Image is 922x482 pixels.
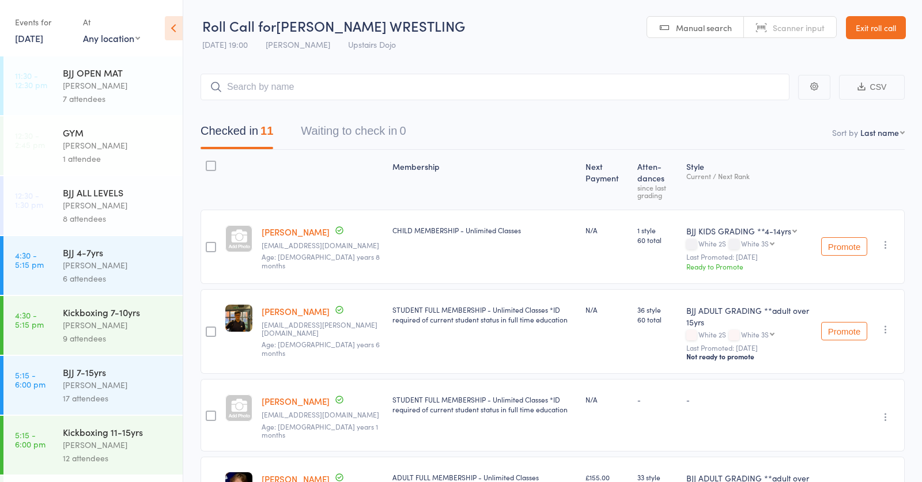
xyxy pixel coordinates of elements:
a: 11:30 -12:30 pmBJJ OPEN MAT[PERSON_NAME]7 attendees [3,56,183,115]
div: BJJ 7-15yrs [63,366,173,378]
div: Membership [388,155,581,204]
div: [PERSON_NAME] [63,79,173,92]
a: [PERSON_NAME] [262,305,330,317]
button: Checked in11 [201,119,273,149]
time: 12:30 - 1:30 pm [15,191,43,209]
button: Promote [821,322,867,340]
div: 7 attendees [63,92,173,105]
time: 11:30 - 12:30 pm [15,71,47,89]
div: [PERSON_NAME] [63,199,173,212]
div: BJJ 4-7yrs [63,246,173,259]
div: 6 attendees [63,272,173,285]
div: - [686,394,812,404]
button: Promote [821,237,867,256]
span: 33 style [637,472,678,482]
div: [PERSON_NAME] [63,318,173,332]
span: Roll Call for [202,16,276,35]
a: 5:15 -6:00 pmKickboxing 11-15yrs[PERSON_NAME]12 attendees [3,416,183,475]
div: Events for [15,13,71,32]
div: At [83,13,140,32]
div: Any location [83,32,140,44]
label: Sort by [832,127,858,138]
div: CHILD MEMBERSHIP - Unlimited Classes [392,225,577,235]
div: 17 attendees [63,392,173,405]
div: Kickboxing 7-10yrs [63,306,173,318]
div: Last name [860,127,899,138]
span: 60 total [637,235,678,245]
div: 12 attendees [63,451,173,465]
span: [PERSON_NAME] [266,39,330,50]
div: N/A [585,225,628,235]
div: 0 [399,124,406,137]
span: Scanner input [773,22,825,33]
a: [PERSON_NAME] [262,226,330,238]
a: 12:30 -1:30 pmBJJ ALL LEVELS[PERSON_NAME]8 attendees [3,176,183,235]
time: 12:30 - 2:45 pm [15,131,45,149]
small: rubinachughtai@yahoo.com [262,411,383,419]
a: [PERSON_NAME] [262,395,330,407]
small: Last Promoted: [DATE] [686,344,812,352]
div: [PERSON_NAME] [63,378,173,392]
a: 4:30 -5:15 pmBJJ 4-7yrs[PERSON_NAME]6 attendees [3,236,183,295]
span: 36 style [637,305,678,314]
div: Next Payment [581,155,632,204]
small: Ilyas.Barikzai@gmail.com [262,321,383,337]
div: Ready to Promote [686,261,812,271]
div: [PERSON_NAME] [63,438,173,451]
span: Age: [DEMOGRAPHIC_DATA] years 1 months [262,422,378,439]
div: Not ready to promote [686,352,812,361]
div: STUDENT FULL MEMBERSHIP - Unlimited Classes *ID required of current student status in full time e... [392,305,577,324]
button: CSV [839,75,905,100]
span: [DATE] 19:00 [202,39,248,50]
div: Atten­dances [633,155,682,204]
div: White 3S [741,240,769,247]
div: STUDENT FULL MEMBERSHIP - Unlimited Classes *ID required of current student status in full time e... [392,394,577,414]
div: BJJ ADULT GRADING **adult over 15yrs [686,305,812,328]
div: Kickboxing 11-15yrs [63,426,173,438]
div: White 2S [686,331,812,340]
span: Upstairs Dojo [348,39,396,50]
div: 9 attendees [63,332,173,345]
time: 4:30 - 5:15 pm [15,310,44,329]
a: Exit roll call [846,16,906,39]
span: [PERSON_NAME] WRESTLING [276,16,465,35]
div: [PERSON_NAME] [63,259,173,272]
small: zelimtat85@gmail.com [262,241,383,249]
time: 5:15 - 6:00 pm [15,430,46,449]
span: 1 style [637,225,678,235]
div: 1 attendee [63,152,173,165]
div: BJJ KIDS GRADING **4-14yrs [686,225,791,237]
div: 11 [260,124,273,137]
span: 60 total [637,314,678,324]
div: N/A [585,394,628,404]
div: GYM [63,126,173,139]
div: BJJ OPEN MAT [63,66,173,79]
div: 8 attendees [63,212,173,225]
div: BJJ ALL LEVELS [63,186,173,199]
span: Age: [DEMOGRAPHIC_DATA] years 8 months [262,252,380,270]
a: 5:15 -6:00 pmBJJ 7-15yrs[PERSON_NAME]17 attendees [3,356,183,415]
div: - [637,394,678,404]
small: Last Promoted: [DATE] [686,253,812,261]
a: 12:30 -2:45 pmGYM[PERSON_NAME]1 attendee [3,116,183,175]
a: [DATE] [15,32,43,44]
div: Current / Next Rank [686,172,812,180]
div: N/A [585,305,628,314]
time: 5:15 - 6:00 pm [15,370,46,389]
div: [PERSON_NAME] [63,139,173,152]
input: Search by name [201,74,789,100]
img: image1723221534.png [225,305,252,332]
div: Style [682,155,817,204]
time: 4:30 - 5:15 pm [15,251,44,269]
span: Manual search [676,22,732,33]
div: since last grading [637,184,678,199]
button: Waiting to check in0 [301,119,406,149]
span: Age: [DEMOGRAPHIC_DATA] years 6 months [262,339,380,357]
a: 4:30 -5:15 pmKickboxing 7-10yrs[PERSON_NAME]9 attendees [3,296,183,355]
div: White 3S [741,331,769,338]
div: White 2S [686,240,812,249]
div: ADULT FULL MEMBERSHIP - Unlimited Classes [392,472,577,482]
